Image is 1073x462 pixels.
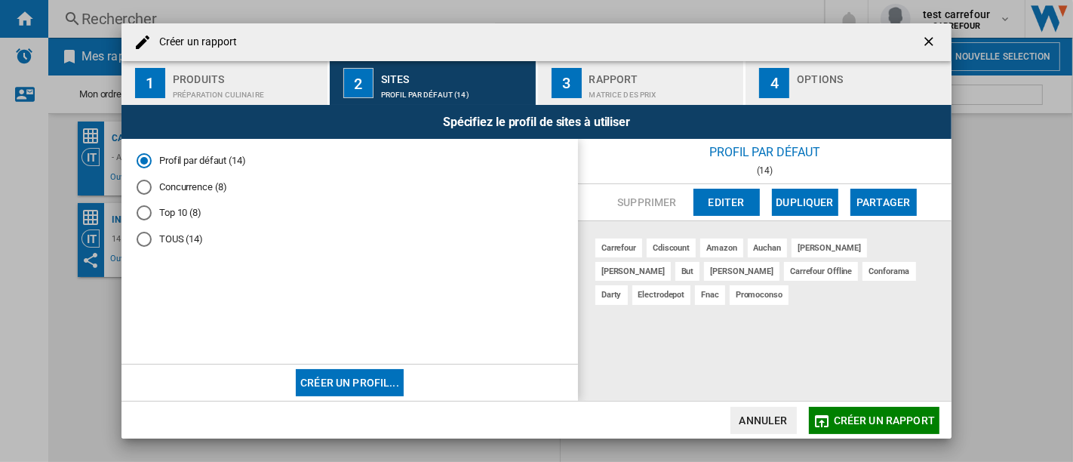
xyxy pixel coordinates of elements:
[695,285,725,304] div: fnac
[772,189,838,216] button: Dupliquer
[700,239,742,257] div: amazon
[693,189,760,216] button: Editer
[589,67,738,83] div: Rapport
[135,68,165,98] div: 1
[784,262,858,281] div: carrefour offline
[915,27,945,57] button: getI18NText('BUTTONS.CLOSE_DIALOG')
[834,414,935,427] span: Créer un rapport
[137,154,563,168] md-radio-button: Profil par défaut (14)
[578,165,952,176] div: (14)
[595,239,642,257] div: carrefour
[921,34,939,52] ng-md-icon: getI18NText('BUTTONS.CLOSE_DIALOG')
[613,189,681,216] button: Supprimer
[173,83,321,99] div: Préparation culinaire
[704,262,779,281] div: [PERSON_NAME]
[589,83,738,99] div: Matrice des prix
[173,67,321,83] div: Produits
[296,369,404,396] button: Créer un profil...
[792,239,867,257] div: [PERSON_NAME]
[152,35,238,50] h4: Créer un rapport
[730,285,789,304] div: promoconso
[330,61,537,105] button: 2 Sites Profil par défaut (14)
[137,233,563,247] md-radio-button: TOUS (14)
[595,262,671,281] div: [PERSON_NAME]
[595,285,628,304] div: darty
[748,239,787,257] div: auchan
[137,206,563,220] md-radio-button: Top 10 (8)
[121,105,952,139] div: Spécifiez le profil de sites à utiliser
[746,61,952,105] button: 4 Options
[121,61,329,105] button: 1 Produits Préparation culinaire
[730,407,797,434] button: Annuler
[538,61,746,105] button: 3 Rapport Matrice des prix
[675,262,700,281] div: but
[578,139,952,165] div: Profil par défaut
[809,407,939,434] button: Créer un rapport
[647,239,696,257] div: cdiscount
[552,68,582,98] div: 3
[797,67,945,83] div: Options
[343,68,374,98] div: 2
[381,67,530,83] div: Sites
[759,68,789,98] div: 4
[381,83,530,99] div: Profil par défaut (14)
[137,180,563,194] md-radio-button: Concurrence (8)
[850,189,917,216] button: Partager
[632,285,691,304] div: electrodepot
[862,262,915,281] div: conforama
